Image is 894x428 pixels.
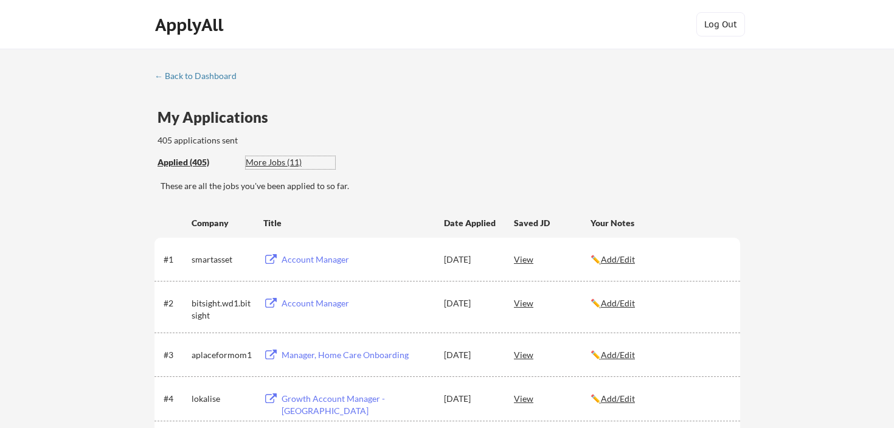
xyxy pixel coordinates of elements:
[192,254,252,266] div: smartasset
[158,156,237,169] div: These are all the jobs you've been applied to so far.
[161,180,740,192] div: These are all the jobs you've been applied to so far.
[164,297,187,309] div: #2
[444,254,497,266] div: [DATE]
[282,349,432,361] div: Manager, Home Care Onboarding
[601,350,635,360] u: Add/Edit
[514,292,591,314] div: View
[192,297,252,321] div: bitsight.wd1.bitsight
[192,217,252,229] div: Company
[514,212,591,233] div: Saved JD
[514,343,591,365] div: View
[282,297,432,309] div: Account Manager
[263,217,432,229] div: Title
[444,297,497,309] div: [DATE]
[158,156,237,168] div: Applied (405)
[444,217,497,229] div: Date Applied
[514,387,591,409] div: View
[444,349,497,361] div: [DATE]
[154,72,246,80] div: ← Back to Dashboard
[246,156,335,168] div: More Jobs (11)
[158,110,278,125] div: My Applications
[591,217,729,229] div: Your Notes
[444,393,497,405] div: [DATE]
[591,393,729,405] div: ✏️
[282,254,432,266] div: Account Manager
[164,393,187,405] div: #4
[601,393,635,404] u: Add/Edit
[164,349,187,361] div: #3
[158,134,393,147] div: 405 applications sent
[155,15,227,35] div: ApplyAll
[591,254,729,266] div: ✏️
[192,349,252,361] div: aplaceformom1
[246,156,335,169] div: These are job applications we think you'd be a good fit for, but couldn't apply you to automatica...
[164,254,187,266] div: #1
[282,393,432,416] div: Growth Account Manager - [GEOGRAPHIC_DATA]
[514,248,591,270] div: View
[601,254,635,264] u: Add/Edit
[591,349,729,361] div: ✏️
[601,298,635,308] u: Add/Edit
[192,393,252,405] div: lokalise
[696,12,745,36] button: Log Out
[154,71,246,83] a: ← Back to Dashboard
[591,297,729,309] div: ✏️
